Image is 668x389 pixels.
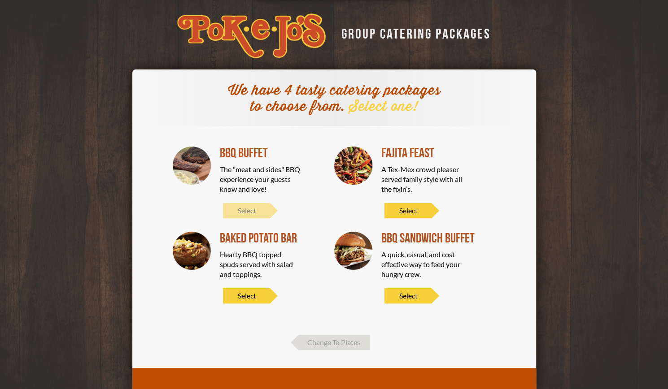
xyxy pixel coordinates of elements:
span: Change To Plates [298,335,370,350]
div: GROUP CATERING PACKAGES [335,23,491,41]
span: Select [223,203,270,218]
div: A Tex-Mex crowd pleaser served family style with all the fixin’s. [381,164,462,194]
span: Select one! [349,98,418,116]
div: Hearty BBQ topped spuds served with salad and toppings. [220,250,301,279]
div: BBQ SANDWICH BUFFET [381,232,482,245]
span: Select [384,288,432,303]
span: Select [223,288,270,303]
div: Fajita Feast [381,147,482,160]
img: BBQ Buffet [173,147,211,185]
img: BBQ SANDWICH BUFFET [334,232,373,270]
img: Baked Potato Bar [173,232,211,270]
div: Baked Potato Bar [220,232,320,245]
div: The "meat and sides" BBQ experience your guests know and love! [220,164,301,194]
img: logo-34603ddf.svg [177,13,326,58]
div: BBQ Buffet [220,147,320,160]
div: We have 4 tasty catering packages to choose from. [222,83,446,115]
span: Select [384,203,432,218]
div: A quick, casual, and cost effective way to feed your hungry crew. [381,250,462,279]
img: Fajita Feast [334,147,373,185]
